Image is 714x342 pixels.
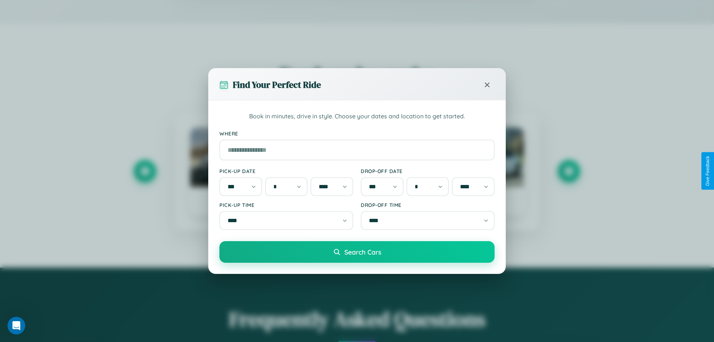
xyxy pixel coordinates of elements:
[219,112,495,121] p: Book in minutes, drive in style. Choose your dates and location to get started.
[219,168,353,174] label: Pick-up Date
[219,241,495,263] button: Search Cars
[219,202,353,208] label: Pick-up Time
[219,130,495,137] label: Where
[361,168,495,174] label: Drop-off Date
[361,202,495,208] label: Drop-off Time
[233,79,321,91] h3: Find Your Perfect Ride
[344,248,381,256] span: Search Cars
